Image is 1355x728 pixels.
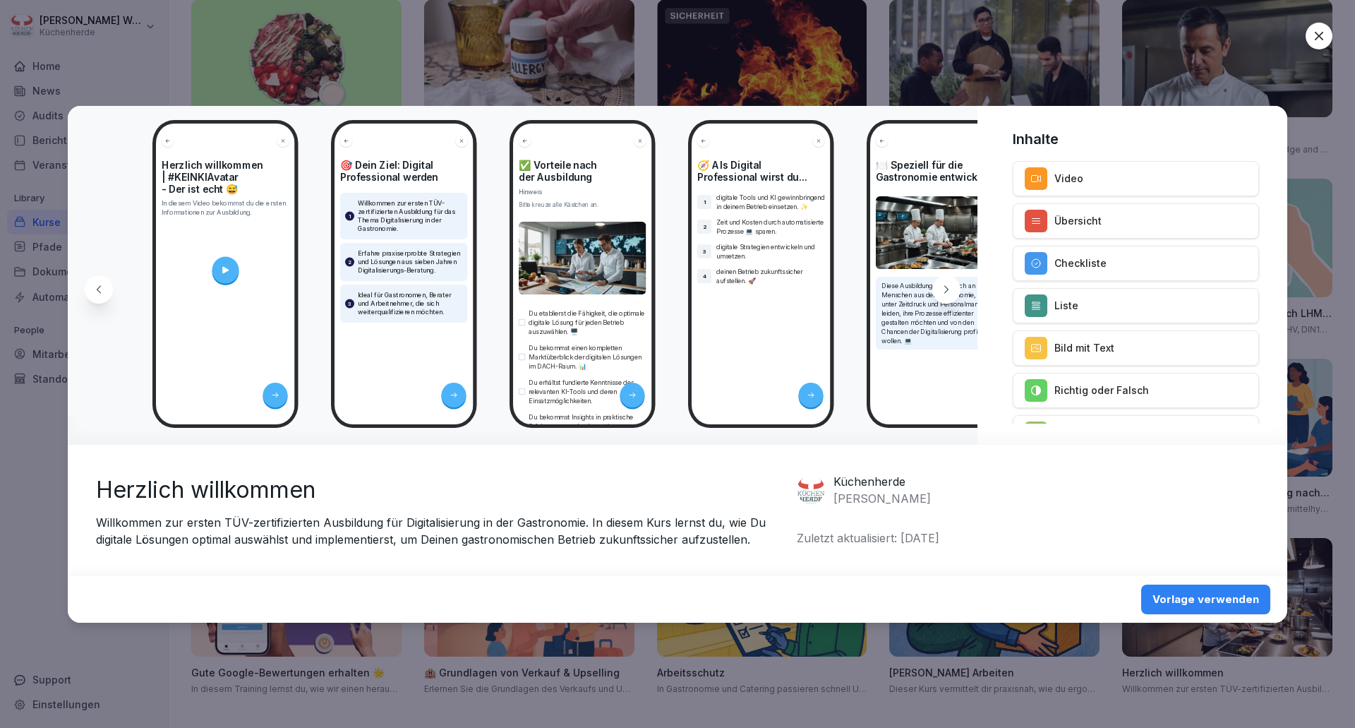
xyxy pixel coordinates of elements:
p: Video [1054,171,1083,186]
img: Bild und Text Vorschau [876,196,1004,269]
p: In diesem Video bekommst du die ersten Informationen zur Ausbildung. [162,198,289,217]
h4: 🧭 Als Digital Professional wirst du... [697,159,825,183]
p: Hinweis [519,187,646,196]
p: 4 [703,272,706,280]
div: Bitte kreuze alle Kästchen an. [519,201,646,209]
p: digitale Strategien entwickeln und umsetzen. [716,242,825,261]
p: 3 [703,247,706,255]
div: Vorlage verwenden [1152,592,1259,607]
h2: Herzlich willkommen [96,473,790,507]
p: 3 [348,299,351,308]
p: Richtig oder Falsch [1054,383,1149,398]
p: Checkliste [1054,256,1107,270]
h4: 🍽️ Speziell für die Gastronomie entwickelt [876,159,1004,183]
p: Du etablierst die Fähigkeit, die optimale digitale Lösung für jeden Betrieb auszuwählen. 🖥️ [529,309,646,336]
p: 2 [348,258,351,266]
p: Erfahre praxiserprobte Strategien und Lösungen aus sieben Jahren Digitalisierungs-Beratung. [358,249,463,275]
h4: Inhalte [984,129,1288,150]
h4: 🎯 Dein Ziel: Digital Professional werden [340,159,468,183]
p: deinen Betrieb zukunftssicher aufstellen. 🚀 [716,267,825,285]
p: Bild mit Text [1054,340,1114,355]
p: Willkommen zur ersten TÜV-zertifizierten Ausbildung für das Thema Digitalisierung in der Gastrono... [358,199,463,233]
h4: Herzlich willkommen | #KEINKIAvatar - Der ist echt 😅 [162,159,289,195]
p: Diese Ausbildung richtet sich an Menschen aus der Gastronomie, die unter Zeitdruck und Personalma... [881,281,998,345]
p: 1 [349,212,351,220]
p: digitale Tools und KI gewinnbringend in deinem Betrieb einsetzen. ✨ [716,193,825,211]
p: Du bekommst einen kompletten Marktüberblick der digitalen Lösungen im DACH-Raum. 📊 [529,343,646,371]
p: Zuletzt aktualisiert: [DATE] [797,530,1259,547]
img: vyjpw951skg073owmonln6kd.png [797,476,825,504]
p: Übersicht [1054,213,1102,228]
p: Küchenherde [833,473,931,490]
p: Du bekommst Insights in praktische Erfahrungen zur Implementierung digitaler Lösungen. [529,412,646,440]
p: Willkommen zur ersten TÜV-zertifizierten Ausbildung für Digitalisierung in der Gastronomie. In di... [96,514,790,548]
p: Ideal für Gastronomen, Berater und Arbeitnehmer, die sich weiterqualifizieren möchten. [358,291,463,316]
p: 2 [703,222,706,230]
p: Liste [1054,298,1078,313]
h4: ✅ Vorteile nach der Ausbildung [519,159,646,183]
p: Zeit und Kosten durch automatisierte Prozesse 💻 sparen. [716,217,825,236]
p: [PERSON_NAME] [833,490,931,507]
p: 1 [704,198,706,205]
button: Vorlage verwenden [1141,585,1270,614]
img: a7b2ohzre3qebm6214kn0bba.png [519,222,646,294]
p: Du erhältst fundierte Kenntnisse der relevanten KI-Tools und deren Einsatzmöglichkeiten. [529,378,646,405]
